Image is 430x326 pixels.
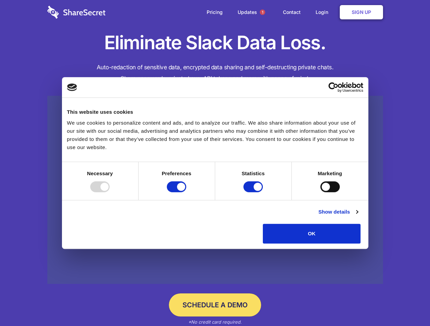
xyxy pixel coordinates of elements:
a: Sign Up [340,5,383,19]
strong: Necessary [87,170,113,176]
strong: Marketing [318,170,342,176]
a: Pricing [200,2,229,23]
a: Wistia video thumbnail [47,96,383,284]
button: OK [263,224,361,243]
a: Show details [318,208,358,216]
div: This website uses cookies [67,108,363,116]
img: logo-wordmark-white-trans-d4663122ce5f474addd5e946df7df03e33cb6a1c49d2221995e7729f52c070b2.svg [47,6,106,19]
h4: Auto-redaction of sensitive data, encrypted data sharing and self-destructing private chats. Shar... [47,62,383,84]
span: 1 [260,10,265,15]
a: Schedule a Demo [169,293,261,316]
strong: Preferences [162,170,191,176]
div: We use cookies to personalize content and ads, and to analyze our traffic. We also share informat... [67,119,363,151]
a: Contact [276,2,307,23]
h1: Eliminate Slack Data Loss. [47,31,383,55]
img: logo [67,84,77,91]
em: *No credit card required. [188,319,242,325]
a: Usercentrics Cookiebot - opens in a new window [304,82,363,92]
strong: Statistics [242,170,265,176]
a: Login [309,2,338,23]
